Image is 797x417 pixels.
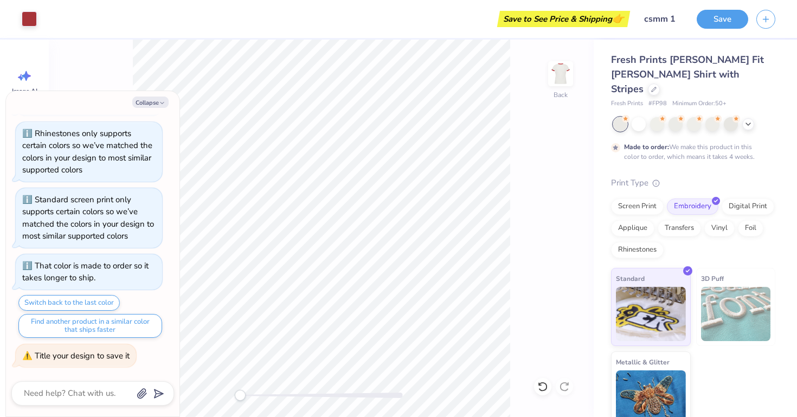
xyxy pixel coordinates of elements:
[648,99,667,108] span: # FP98
[616,356,670,368] span: Metallic & Glitter
[701,273,724,284] span: 3D Puff
[12,87,37,95] span: Image AI
[500,11,627,27] div: Save to See Price & Shipping
[35,350,130,361] div: Title your design to save it
[658,220,701,236] div: Transfers
[611,53,764,95] span: Fresh Prints [PERSON_NAME] Fit [PERSON_NAME] Shirt with Stripes
[611,99,643,108] span: Fresh Prints
[554,90,568,100] div: Back
[611,242,664,258] div: Rhinestones
[611,198,664,215] div: Screen Print
[701,287,771,341] img: 3D Puff
[704,220,735,236] div: Vinyl
[611,177,775,189] div: Print Type
[22,260,149,284] div: That color is made to order so it takes longer to ship.
[616,273,645,284] span: Standard
[697,10,748,29] button: Save
[18,295,120,311] button: Switch back to the last color
[624,142,757,162] div: We make this product in this color to order, which means it takes 4 weeks.
[635,8,689,30] input: Untitled Design
[738,220,763,236] div: Foil
[667,198,718,215] div: Embroidery
[235,390,246,401] div: Accessibility label
[612,12,624,25] span: 👉
[672,99,727,108] span: Minimum Order: 50 +
[18,314,162,338] button: Find another product in a similar color that ships faster
[611,220,654,236] div: Applique
[22,194,154,242] div: Standard screen print only supports certain colors so we’ve matched the colors in your design to ...
[624,143,669,151] strong: Made to order:
[616,287,686,341] img: Standard
[22,128,152,176] div: Rhinestones only supports certain colors so we’ve matched the colors in your design to most simil...
[132,97,169,108] button: Collapse
[550,63,571,85] img: Back
[722,198,774,215] div: Digital Print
